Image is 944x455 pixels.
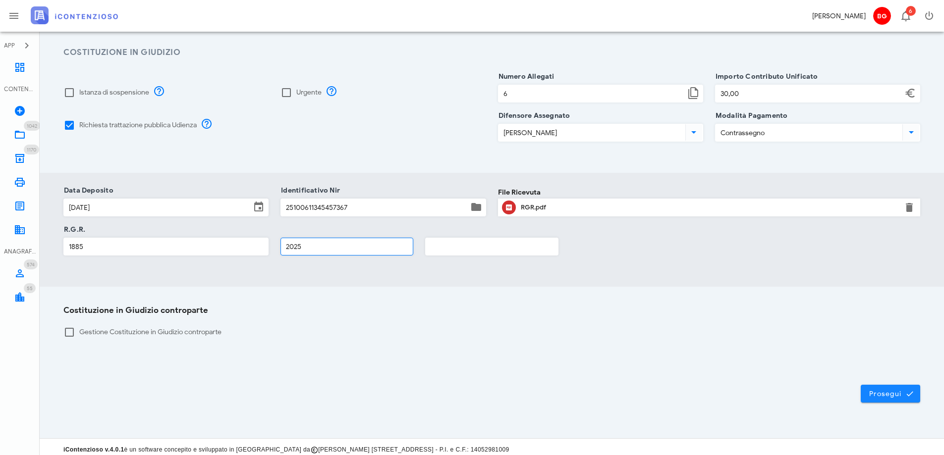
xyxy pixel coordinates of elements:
span: Distintivo [24,283,36,293]
input: Modalità Pagamento [716,124,900,141]
span: 1042 [27,123,37,129]
strong: iContenzioso v.4.0.1 [63,446,124,453]
span: Distintivo [24,145,39,154]
label: Modalità Pagamento [713,111,788,121]
span: 1170 [27,147,36,153]
label: Urgente [296,88,322,98]
label: Difensore Assegnato [496,111,570,121]
label: Numero Allegati [496,72,555,82]
label: Data Deposito [61,186,113,196]
label: Identificativo Nir [278,186,340,196]
h3: Costituzione in Giudizio [63,47,920,59]
input: Difensore Assegnato [499,124,683,141]
div: Clicca per aprire un'anteprima del file o scaricarlo [521,200,898,215]
label: File Ricevuta [498,187,541,198]
span: Distintivo [24,121,40,131]
input: Identificativo Nir [281,199,468,216]
button: Prosegui [861,385,920,403]
div: [PERSON_NAME] [812,11,866,21]
div: RGR.pdf [521,203,898,211]
label: Importo Contributo Unificato [713,72,818,82]
input: Importo Contributo Unificato [716,85,902,102]
button: Distintivo [893,4,917,28]
button: Elimina [903,202,915,213]
div: CONTENZIOSO [4,85,36,94]
img: logo-text-2x.png [31,6,118,24]
button: BG [870,4,893,28]
span: Distintivo [906,6,916,16]
span: BG [873,7,891,25]
label: R.G.R. [61,225,85,235]
input: Numero Allegati [499,85,685,102]
button: Clicca per aprire un'anteprima del file o scaricarlo [502,201,516,214]
span: Prosegui [869,389,912,398]
div: ANAGRAFICA [4,247,36,256]
input: R.G.R. [64,238,268,255]
span: 574 [27,261,35,268]
span: Distintivo [24,259,38,269]
label: Istanza di sospensione [79,88,149,98]
h3: Costituzione in Giudizio controparte [63,304,920,317]
label: Gestione Costituzione in Giudizio controparte [79,327,920,337]
span: 55 [27,285,33,292]
label: Richiesta trattazione pubblica Udienza [79,120,197,130]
